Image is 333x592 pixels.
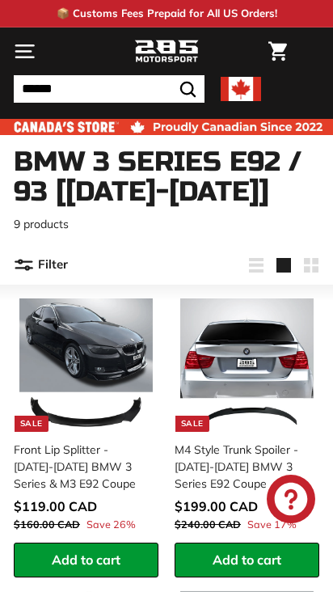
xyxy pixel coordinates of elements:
span: $199.00 CAD [175,498,258,514]
span: $160.00 CAD [14,518,80,531]
a: Cart [260,28,295,74]
img: Logo_285_Motorsport_areodynamics_components [134,38,199,66]
span: Save 17% [247,517,297,532]
button: Add to cart [14,543,158,577]
span: Save 26% [86,517,136,532]
button: Filter [14,246,68,285]
inbox-online-store-chat: Shopify online store chat [262,475,320,527]
h1: BMW 3 Series E92 / 93 [[DATE]-[DATE]] [14,147,319,208]
p: 📦 Customs Fees Prepaid for All US Orders! [57,6,277,22]
p: 9 products [14,216,319,233]
a: Sale Front Lip Splitter - [DATE]-[DATE] BMW 3 Series & M3 E92 Coupe Save 26% [14,293,158,543]
span: Add to cart [52,552,120,568]
span: Add to cart [213,552,281,568]
input: Search [14,75,204,103]
div: Sale [175,416,209,432]
span: $119.00 CAD [14,498,97,514]
div: Sale [15,416,48,432]
div: Front Lip Splitter - [DATE]-[DATE] BMW 3 Series & M3 E92 Coupe [14,442,149,493]
div: M4 Style Trunk Spoiler - [DATE]-[DATE] BMW 3 Series E92 Coupe [175,442,310,493]
a: Sale M4 Style Trunk Spoiler - [DATE]-[DATE] BMW 3 Series E92 Coupe Save 17% [175,293,319,543]
span: $240.00 CAD [175,518,241,531]
button: Add to cart [175,543,319,577]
